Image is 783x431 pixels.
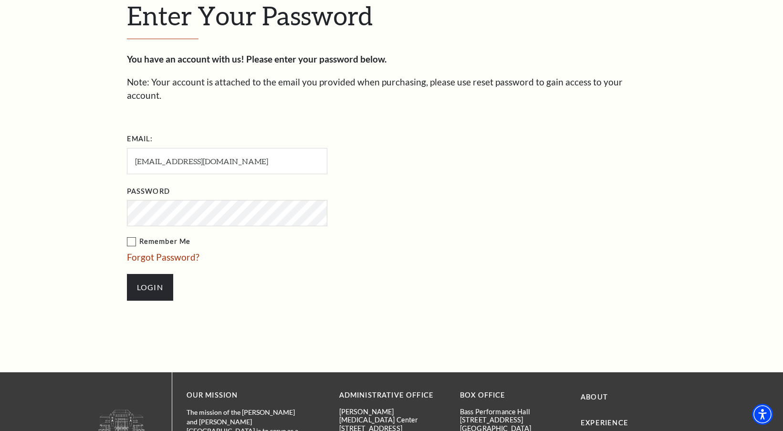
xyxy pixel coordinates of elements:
label: Email: [127,133,153,145]
label: Remember Me [127,236,423,248]
strong: Please enter your password below. [246,53,386,64]
label: Password [127,186,170,198]
a: Forgot Password? [127,252,199,263]
div: Accessibility Menu [752,404,773,425]
a: About [581,393,608,401]
a: Experience [581,419,628,427]
p: BOX OFFICE [460,389,566,401]
strong: You have an account with us! [127,53,244,64]
p: Administrative Office [339,389,446,401]
p: Bass Performance Hall [460,408,566,416]
p: [STREET_ADDRESS] [460,416,566,424]
input: Submit button [127,274,173,301]
p: OUR MISSION [187,389,306,401]
input: Required [127,148,327,174]
p: Note: Your account is attached to the email you provided when purchasing, please use reset passwo... [127,75,657,103]
p: [PERSON_NAME][MEDICAL_DATA] Center [339,408,446,424]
